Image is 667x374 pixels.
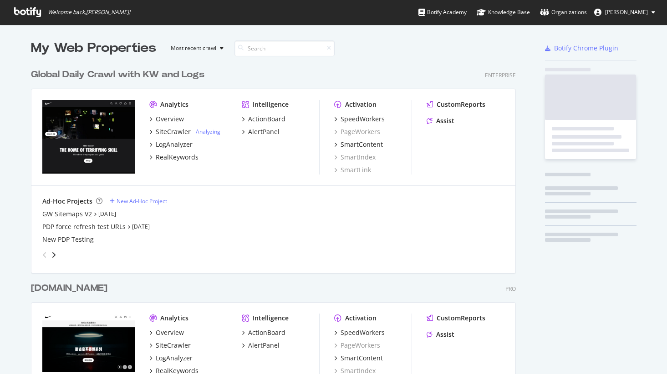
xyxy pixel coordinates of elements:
div: Most recent crawl [171,45,216,51]
div: Analytics [160,100,188,109]
div: SmartContent [341,140,383,149]
div: SpeedWorkers [341,115,385,124]
a: PageWorkers [334,127,380,136]
a: SpeedWorkers [334,328,385,337]
a: CustomReports [427,314,485,323]
a: GW Sitemaps V2 [42,209,92,219]
div: [DOMAIN_NAME] [31,282,107,295]
a: SmartIndex [334,153,376,162]
a: [DOMAIN_NAME] [31,282,111,295]
a: New Ad-Hoc Project [110,197,167,205]
div: Botify Academy [418,8,467,17]
div: New Ad-Hoc Project [117,197,167,205]
div: Assist [436,330,454,339]
div: angle-right [51,250,57,259]
div: Global Daily Crawl with KW and Logs [31,68,204,81]
div: Knowledge Base [477,8,530,17]
div: CustomReports [437,314,485,323]
a: [DATE] [98,210,116,218]
a: Overview [149,328,184,337]
a: LogAnalyzer [149,354,193,363]
div: ActionBoard [248,328,285,337]
a: AlertPanel [242,341,280,350]
div: Intelligence [253,314,289,323]
div: LogAnalyzer [156,140,193,149]
div: Ad-Hoc Projects [42,197,92,206]
div: SmartContent [341,354,383,363]
a: PDP force refresh test URLs [42,222,126,231]
div: angle-left [39,248,51,262]
div: Activation [345,314,377,323]
a: PageWorkers [334,341,380,350]
div: Organizations [540,8,587,17]
a: SiteCrawler- Analyzing [149,127,220,136]
div: SiteCrawler [156,127,191,136]
div: Overview [156,328,184,337]
div: My Web Properties [31,39,156,57]
img: nike.com [42,100,135,174]
a: SmartContent [334,354,383,363]
div: Intelligence [253,100,289,109]
div: AlertPanel [248,341,280,350]
div: RealKeywords [156,153,199,162]
a: SmartContent [334,140,383,149]
div: Assist [436,116,454,125]
a: New PDP Testing [42,235,94,244]
div: Pro [505,285,516,293]
a: CustomReports [427,100,485,109]
div: SpeedWorkers [341,328,385,337]
a: Analyzing [196,128,220,135]
a: LogAnalyzer [149,140,193,149]
a: Assist [427,330,454,339]
a: RealKeywords [149,153,199,162]
div: ActionBoard [248,115,285,124]
a: SmartLink [334,165,371,175]
a: ActionBoard [242,328,285,337]
span: Brent Ludtke [605,8,648,16]
a: Assist [427,116,454,125]
div: Botify Chrome Plugin [554,44,618,53]
a: Global Daily Crawl with KW and Logs [31,68,208,81]
div: Activation [345,100,377,109]
div: - [193,128,220,135]
a: Botify Chrome Plugin [545,44,618,53]
div: AlertPanel [248,127,280,136]
a: Overview [149,115,184,124]
div: LogAnalyzer [156,354,193,363]
input: Search [234,40,335,56]
div: Enterprise [485,71,516,79]
button: [PERSON_NAME] [587,5,662,20]
a: ActionBoard [242,115,285,124]
div: Analytics [160,314,188,323]
a: SpeedWorkers [334,115,385,124]
a: SiteCrawler [149,341,191,350]
span: Welcome back, [PERSON_NAME] ! [48,9,130,16]
div: Overview [156,115,184,124]
a: [DATE] [132,223,150,230]
a: AlertPanel [242,127,280,136]
div: CustomReports [437,100,485,109]
div: SiteCrawler [156,341,191,350]
button: Most recent crawl [163,41,227,55]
